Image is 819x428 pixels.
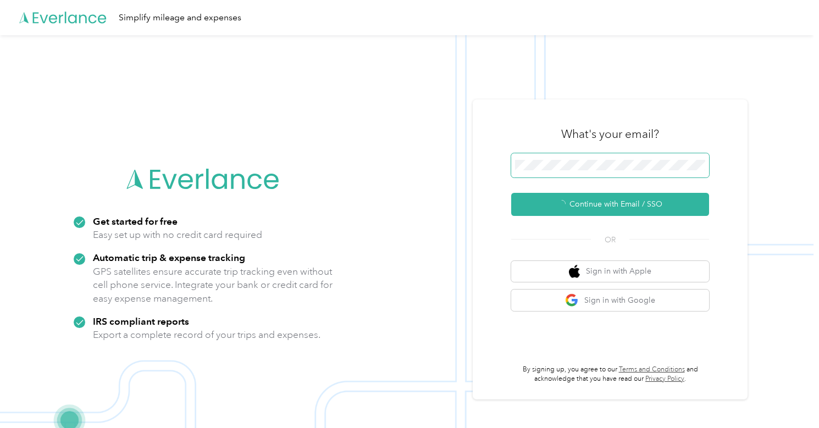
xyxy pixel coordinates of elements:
strong: Get started for free [93,215,178,227]
p: By signing up, you agree to our and acknowledge that you have read our . [511,365,709,384]
button: google logoSign in with Google [511,290,709,311]
button: apple logoSign in with Apple [511,261,709,282]
strong: IRS compliant reports [93,315,189,327]
a: Terms and Conditions [619,365,685,374]
img: apple logo [569,265,580,279]
span: OR [591,234,629,246]
a: Privacy Policy [645,375,684,383]
p: Easy set up with no credit card required [93,228,262,242]
div: Simplify mileage and expenses [119,11,241,25]
img: google logo [565,293,579,307]
p: GPS satellites ensure accurate trip tracking even without cell phone service. Integrate your bank... [93,265,333,305]
strong: Automatic trip & expense tracking [93,252,245,263]
p: Export a complete record of your trips and expenses. [93,328,320,342]
h3: What's your email? [561,126,659,142]
button: Continue with Email / SSO [511,193,709,216]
